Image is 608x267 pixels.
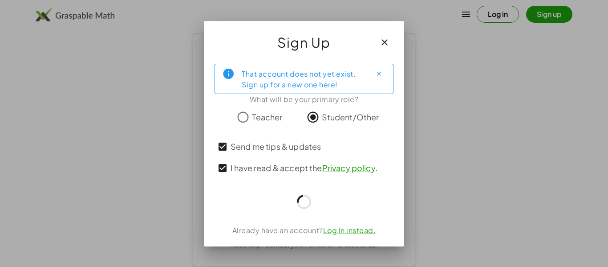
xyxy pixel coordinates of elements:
span: Send me tips & updates [231,140,321,152]
div: What will be your primary role? [215,94,393,105]
span: Student/Other [322,111,379,123]
div: That account does not yet exist. Sign up for a new one here! [242,68,365,90]
div: Already have an account? [215,225,393,236]
span: Teacher [252,111,282,123]
button: Close [372,67,386,81]
span: Sign Up [277,32,331,53]
a: Privacy policy [322,163,375,173]
a: Log In instead. [323,226,376,235]
span: I have read & accept the . [231,162,377,174]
